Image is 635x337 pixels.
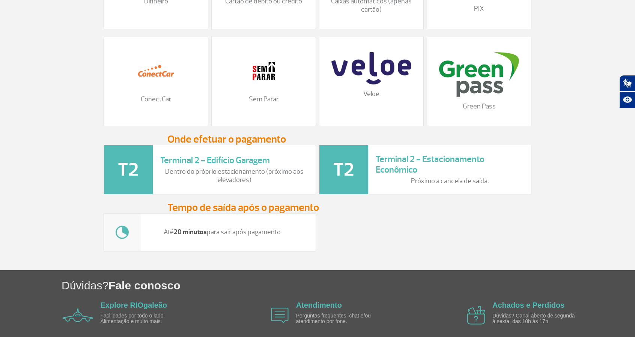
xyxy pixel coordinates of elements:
[219,95,308,104] p: Sem Parar
[104,145,153,194] img: t2-icone.png
[327,90,416,98] p: Veloe
[245,52,283,90] img: 11.png
[63,308,93,322] img: airplane icon
[104,214,141,251] img: tempo.jpg
[137,52,175,90] img: 12.png
[111,95,200,104] p: ConectCar
[319,145,368,194] img: t2-icone.png
[492,301,564,309] a: Achados e Perdidos
[619,75,635,92] button: Abrir tradutor de língua de sinais.
[101,313,187,325] p: Facilidades por todo o lado. Alimentação e muito mais.
[160,168,308,184] p: Dentro do próprio estacionamento (próximo aos elevadores)
[467,306,485,325] img: airplane icon
[376,154,524,176] h3: Terminal 2 - Estacionamento Econômico
[148,228,296,236] p: Até para sair após pagamento
[435,102,524,111] p: Green Pass
[101,301,167,309] a: Explore RIOgaleão
[167,202,468,213] h3: Tempo de saída após o pagamento
[296,301,342,309] a: Atendimento
[160,155,308,166] h3: Terminal 2 - Edifício Garagem
[619,92,635,108] button: Abrir recursos assistivos.
[619,75,635,108] div: Plugin de acessibilidade da Hand Talk.
[492,313,579,325] p: Dúvidas? Canal aberto de segunda à sexta, das 10h às 17h.
[62,278,635,293] h1: Dúvidas?
[439,52,519,97] img: download%20%2816%29.png
[108,279,181,292] span: Fale conosco
[174,228,207,236] strong: 20 minutos
[296,313,382,325] p: Perguntas frequentes, chat e/ou atendimento por fone.
[331,52,411,84] img: veloe-logo-1%20%281%29.png
[376,177,524,185] p: Próximo a cancela de saída.
[167,134,468,145] h3: Onde efetuar o pagamento
[435,5,524,13] p: PIX
[271,308,289,323] img: airplane icon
